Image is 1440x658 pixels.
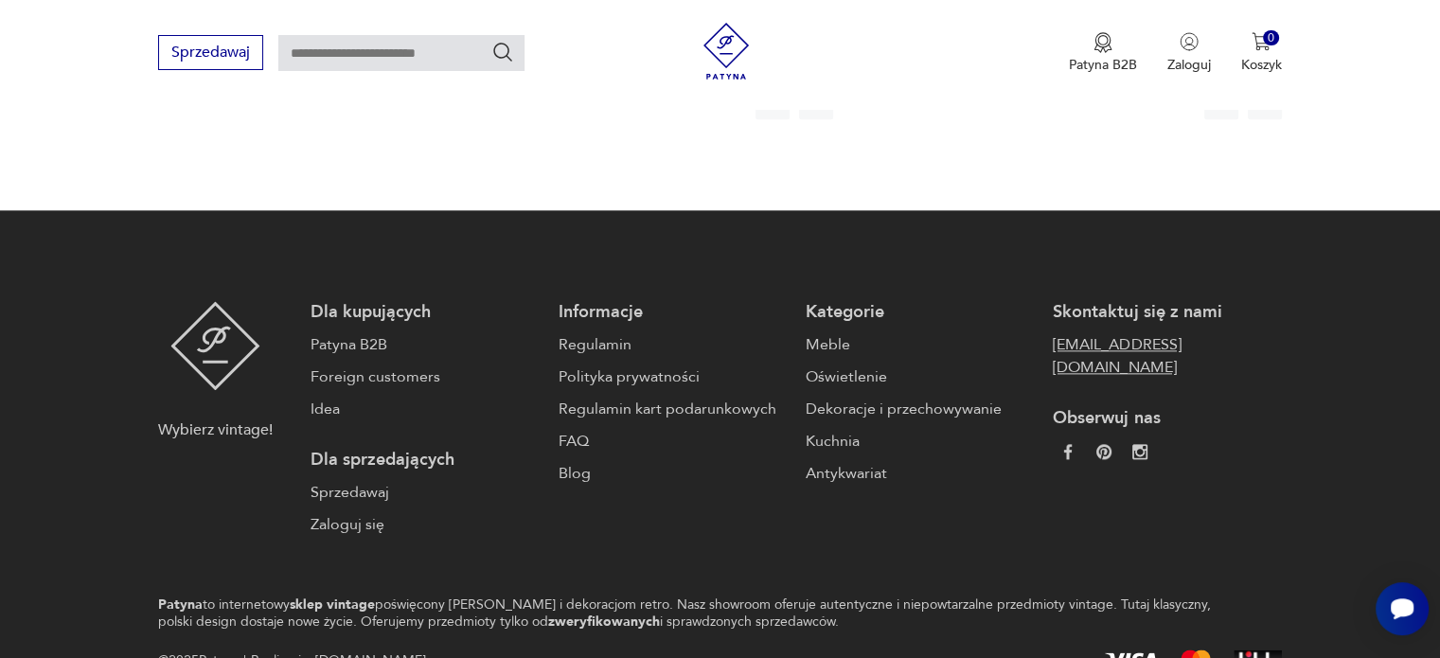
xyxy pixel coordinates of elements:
a: Idea [311,398,539,420]
p: Dla kupujących [311,301,539,324]
a: Blog [559,462,787,485]
p: Patyna B2B [1069,56,1137,74]
p: Wybierz vintage! [158,418,273,441]
strong: zweryfikowanych [548,613,660,631]
img: Ikonka użytkownika [1180,32,1199,51]
p: to internetowy poświęcony [PERSON_NAME] i dekoracjom retro. Nasz showroom oferuje autentyczne i n... [158,596,1215,631]
a: Sprzedawaj [311,481,539,504]
a: Polityka prywatności [559,365,787,388]
img: da9060093f698e4c3cedc1453eec5031.webp [1060,444,1076,459]
a: [EMAIL_ADDRESS][DOMAIN_NAME] [1053,333,1281,379]
button: 0Koszyk [1241,32,1282,74]
button: Sprzedawaj [158,35,263,70]
a: Antykwariat [806,462,1034,485]
p: Koszyk [1241,56,1282,74]
img: Ikona medalu [1093,32,1112,53]
a: Oświetlenie [806,365,1034,388]
a: Foreign customers [311,365,539,388]
a: Patyna B2B [311,333,539,356]
strong: Patyna [158,596,203,614]
a: Sprzedawaj [158,47,263,61]
a: Ikona medaluPatyna B2B [1069,32,1137,74]
p: Zaloguj [1167,56,1211,74]
a: Kuchnia [806,430,1034,453]
img: Patyna - sklep z meblami i dekoracjami vintage [698,23,755,80]
img: Patyna - sklep z meblami i dekoracjami vintage [170,301,260,390]
div: 0 [1263,30,1279,46]
img: c2fd9cf7f39615d9d6839a72ae8e59e5.webp [1132,444,1147,459]
p: Kategorie [806,301,1034,324]
p: Informacje [559,301,787,324]
p: Dla sprzedających [311,449,539,471]
p: Skontaktuj się z nami [1053,301,1281,324]
img: Ikona koszyka [1252,32,1271,51]
iframe: Smartsupp widget button [1376,582,1429,635]
p: Obserwuj nas [1053,407,1281,430]
button: Szukaj [491,41,514,63]
a: Meble [806,333,1034,356]
a: FAQ [559,430,787,453]
button: Patyna B2B [1069,32,1137,74]
a: Dekoracje i przechowywanie [806,398,1034,420]
a: Regulamin [559,333,787,356]
button: Zaloguj [1167,32,1211,74]
img: 37d27d81a828e637adc9f9cb2e3d3a8a.webp [1096,444,1111,459]
a: Regulamin kart podarunkowych [559,398,787,420]
strong: sklep vintage [290,596,375,614]
a: Zaloguj się [311,513,539,536]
